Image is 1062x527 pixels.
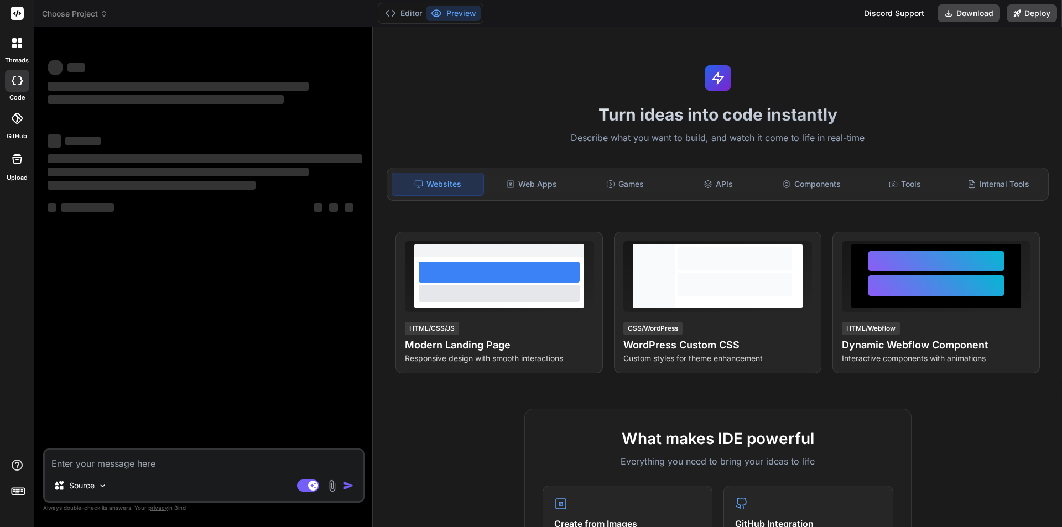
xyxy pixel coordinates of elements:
[329,203,338,212] span: ‌
[7,173,28,182] label: Upload
[543,455,893,468] p: Everything you need to bring your ideas to life
[623,322,683,335] div: CSS/WordPress
[380,131,1055,145] p: Describe what you want to build, and watch it come to life in real-time
[48,181,256,190] span: ‌
[65,137,101,145] span: ‌
[7,132,27,141] label: GitHub
[48,82,309,91] span: ‌
[673,173,764,196] div: APIs
[580,173,671,196] div: Games
[9,93,25,102] label: code
[381,6,426,21] button: Editor
[345,203,353,212] span: ‌
[380,105,1055,124] h1: Turn ideas into code instantly
[392,173,484,196] div: Websites
[98,481,107,491] img: Pick Models
[343,480,354,491] img: icon
[61,203,114,212] span: ‌
[543,427,893,450] h2: What makes IDE powerful
[42,8,108,19] span: Choose Project
[43,503,365,513] p: Always double-check its answers. Your in Bind
[48,134,61,148] span: ‌
[5,56,29,65] label: threads
[857,4,931,22] div: Discord Support
[326,479,339,492] img: attachment
[938,4,1000,22] button: Download
[48,95,284,104] span: ‌
[48,60,63,75] span: ‌
[860,173,951,196] div: Tools
[426,6,481,21] button: Preview
[67,63,85,72] span: ‌
[766,173,857,196] div: Components
[405,337,594,353] h4: Modern Landing Page
[842,337,1030,353] h4: Dynamic Webflow Component
[148,504,168,511] span: privacy
[405,353,594,364] p: Responsive design with smooth interactions
[486,173,577,196] div: Web Apps
[842,353,1030,364] p: Interactive components with animations
[48,154,362,163] span: ‌
[314,203,322,212] span: ‌
[405,322,459,335] div: HTML/CSS/JS
[48,168,309,176] span: ‌
[842,322,900,335] div: HTML/Webflow
[623,353,812,364] p: Custom styles for theme enhancement
[623,337,812,353] h4: WordPress Custom CSS
[69,480,95,491] p: Source
[48,203,56,212] span: ‌
[1007,4,1057,22] button: Deploy
[952,173,1044,196] div: Internal Tools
